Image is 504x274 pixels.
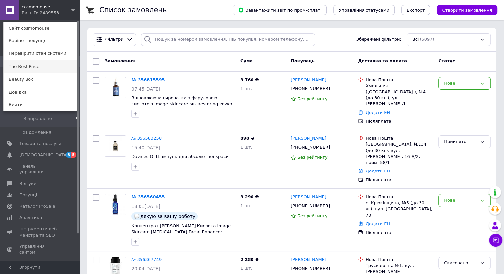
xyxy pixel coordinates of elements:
[289,84,331,93] div: [PHONE_NUMBER]
[19,203,55,209] span: Каталог ProSale
[99,6,167,14] h1: Список замовлень
[240,266,252,271] span: 1 шт.
[291,257,326,263] a: [PERSON_NAME]
[420,37,434,42] span: (5097)
[366,194,433,200] div: Нова Пошта
[240,77,259,82] span: 3 760 ₴
[71,152,76,158] span: 5
[19,243,61,255] span: Управління сайтом
[233,5,327,15] button: Завантажити звіт по пром-оплаті
[4,47,77,60] a: Перевірити стан системи
[289,143,331,152] div: [PHONE_NUMBER]
[356,36,401,43] span: Збережені фільтри:
[140,214,195,219] span: дякую за вашу роботу
[366,257,433,263] div: Нова Пошта
[240,58,252,63] span: Cума
[444,197,477,204] div: Нове
[19,163,61,175] span: Панель управління
[131,154,229,159] a: Davines OI Шампунь для абсолютної краси
[75,116,78,122] span: 1
[240,194,259,199] span: 3 290 ₴
[4,73,77,86] a: Beauty Box
[4,60,77,73] a: The Best Price
[131,77,165,82] a: № 356815595
[19,181,36,187] span: Відгуки
[366,141,433,166] div: [GEOGRAPHIC_DATA], №134 (до 30 кг): вул. [PERSON_NAME], 16-А/2, прим. 58/1
[105,135,126,157] a: Фото товару
[131,257,162,262] a: № 356367749
[291,77,326,83] a: [PERSON_NAME]
[4,34,77,47] a: Кабінет покупця
[19,141,61,147] span: Товари та послуги
[289,264,331,273] div: [PHONE_NUMBER]
[240,145,252,150] span: 1 шт.
[366,110,390,115] a: Додати ЕН
[240,86,252,91] span: 1 шт.
[366,230,433,236] div: Післяплата
[131,223,231,235] a: Концентрат [PERSON_NAME] Кислота Image Skincare [MEDICAL_DATA] Facial Enhancer
[23,116,52,122] span: Відправлено
[401,5,430,15] button: Експорт
[19,215,42,221] span: Аналітика
[430,7,497,12] a: Створити замовлення
[131,136,162,141] a: № 356583258
[19,226,61,238] span: Інструменти веб-майстра та SEO
[19,192,37,198] span: Покупці
[437,5,497,15] button: Створити замовлення
[22,4,71,10] span: cosmomouse
[131,194,165,199] a: № 356560455
[109,136,121,156] img: Фото товару
[22,10,49,16] div: Ваш ID: 2489553
[297,155,328,160] span: Без рейтингу
[442,8,492,13] span: Створити замовлення
[444,138,477,145] div: Прийнято
[4,99,77,111] a: Вийти
[19,152,68,158] span: [DEMOGRAPHIC_DATA]
[333,5,395,15] button: Управління статусами
[412,36,419,43] span: Всі
[366,118,433,124] div: Післяплата
[291,135,326,142] a: [PERSON_NAME]
[366,77,433,83] div: Нова Пошта
[366,83,433,107] div: Хмельник ([GEOGRAPHIC_DATA].), №4 (до 30 кг.), ул. [PERSON_NAME],1
[291,194,326,200] a: [PERSON_NAME]
[131,204,160,209] span: 13:01[DATE]
[358,58,407,63] span: Доставка та оплата
[4,22,77,34] a: Сайт cosmomouse
[366,169,390,173] a: Додати ЕН
[131,95,233,112] a: Відновлююча сироватка з феруловою кислотою Image Skincare MD Restoring Power C Serum
[438,58,455,63] span: Статус
[339,8,389,13] span: Управління статусами
[134,214,139,219] img: :speech_balloon:
[240,136,254,141] span: 890 ₴
[4,86,77,99] a: Довідка
[131,266,160,271] span: 20:04[DATE]
[366,221,390,226] a: Додати ЕН
[289,202,331,210] div: [PHONE_NUMBER]
[238,7,321,13] span: Завантажити звіт по пром-оплаті
[297,96,328,101] span: Без рейтингу
[141,33,315,46] input: Пошук за номером замовлення, ПІБ покупця, номером телефону, Email, номером накладної
[366,200,433,218] div: с. Крюківщина, №5 (до 30 кг): вул. [GEOGRAPHIC_DATA], 70
[297,213,328,218] span: Без рейтингу
[105,194,126,215] img: Фото товару
[66,152,71,158] span: 3
[444,80,477,87] div: Нове
[489,234,502,247] button: Чат з покупцем
[105,77,126,98] img: Фото товару
[366,177,433,183] div: Післяплата
[240,257,259,262] span: 2 280 ₴
[444,260,477,267] div: Скасовано
[291,58,315,63] span: Покупець
[240,203,252,208] span: 1 шт.
[366,135,433,141] div: Нова Пошта
[407,8,425,13] span: Експорт
[131,86,160,92] span: 07:45[DATE]
[105,36,124,43] span: Фільтри
[105,58,135,63] span: Замовлення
